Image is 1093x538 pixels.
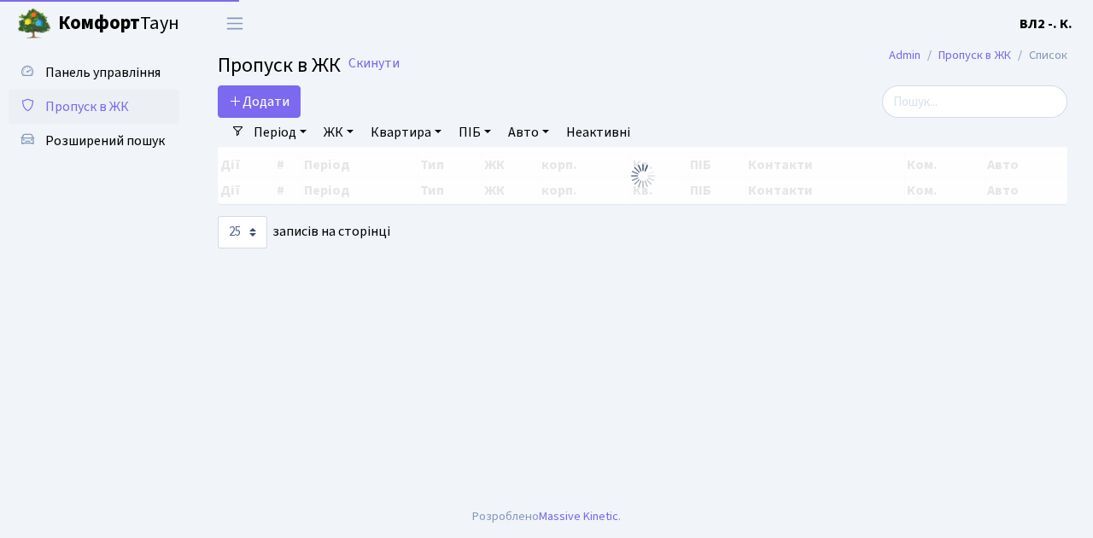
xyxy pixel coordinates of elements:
[348,56,400,72] a: Скинути
[472,507,621,526] div: Розроблено .
[317,118,360,147] a: ЖК
[9,124,179,158] a: Розширений пошук
[452,118,498,147] a: ПІБ
[45,97,129,116] span: Пропуск в ЖК
[364,118,448,147] a: Квартира
[882,85,1067,118] input: Пошук...
[218,216,390,249] label: записів на сторінці
[247,118,313,147] a: Період
[218,216,267,249] select: записів на сторінці
[58,9,140,37] b: Комфорт
[213,9,256,38] button: Переключити навігацію
[863,38,1093,73] nav: breadcrumb
[9,90,179,124] a: Пропуск в ЖК
[539,507,618,525] a: Massive Kinetic
[218,50,341,80] span: Пропуск в ЖК
[45,132,165,150] span: Розширений пошук
[629,162,657,190] img: Обробка...
[58,9,179,38] span: Таун
[501,118,556,147] a: Авто
[17,7,51,41] img: logo.png
[889,46,921,64] a: Admin
[1020,14,1073,34] a: ВЛ2 -. К.
[938,46,1011,64] a: Пропуск в ЖК
[1020,15,1073,33] b: ВЛ2 -. К.
[218,85,301,118] a: Додати
[9,56,179,90] a: Панель управління
[559,118,637,147] a: Неактивні
[229,92,289,111] span: Додати
[45,63,161,82] span: Панель управління
[1011,46,1067,65] li: Список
